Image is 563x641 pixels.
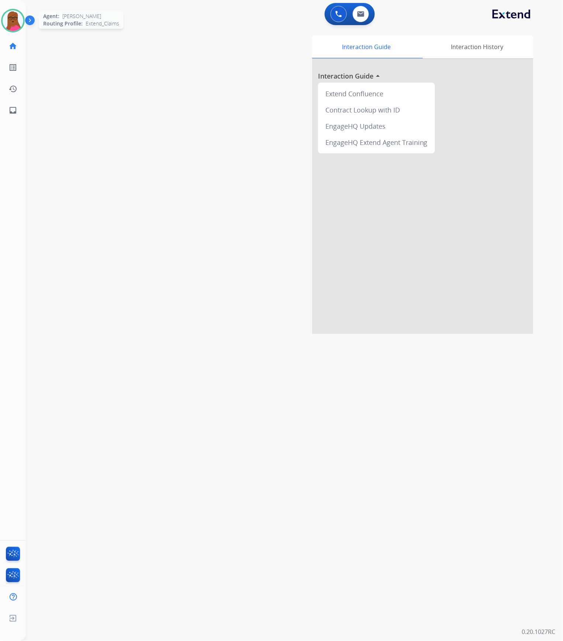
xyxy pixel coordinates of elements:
[321,134,432,150] div: EngageHQ Extend Agent Training
[321,102,432,118] div: Contract Lookup with ID
[86,20,119,27] span: Extend_Claims
[8,63,17,72] mat-icon: list_alt
[8,84,17,93] mat-icon: history
[522,628,556,637] p: 0.20.1027RC
[321,86,432,102] div: Extend Confluence
[43,13,59,20] span: Agent:
[8,106,17,115] mat-icon: inbox
[8,42,17,51] mat-icon: home
[43,20,83,27] span: Routing Profile:
[321,118,432,134] div: EngageHQ Updates
[421,35,533,58] div: Interaction History
[312,35,421,58] div: Interaction Guide
[3,10,23,31] img: avatar
[62,13,101,20] span: [PERSON_NAME]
